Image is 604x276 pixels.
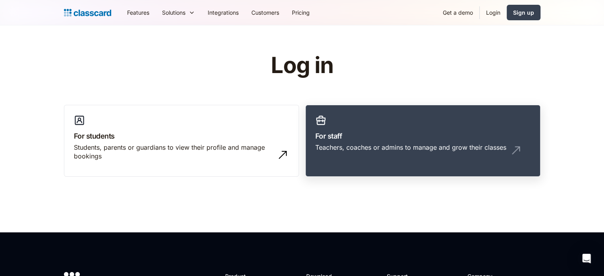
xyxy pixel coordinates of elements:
a: Integrations [201,4,245,21]
a: home [64,7,111,18]
h1: Log in [176,53,428,78]
a: Customers [245,4,286,21]
a: Features [121,4,156,21]
a: Login [480,4,507,21]
a: For studentsStudents, parents or guardians to view their profile and manage bookings [64,105,299,177]
a: Get a demo [436,4,479,21]
a: Pricing [286,4,316,21]
a: For staffTeachers, coaches or admins to manage and grow their classes [305,105,540,177]
a: Sign up [507,5,540,20]
div: Solutions [156,4,201,21]
h3: For staff [315,131,531,141]
div: Solutions [162,8,185,17]
div: Teachers, coaches or admins to manage and grow their classes [315,143,506,152]
div: Sign up [513,8,534,17]
div: Open Intercom Messenger [577,249,596,268]
h3: For students [74,131,289,141]
div: Students, parents or guardians to view their profile and manage bookings [74,143,273,161]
